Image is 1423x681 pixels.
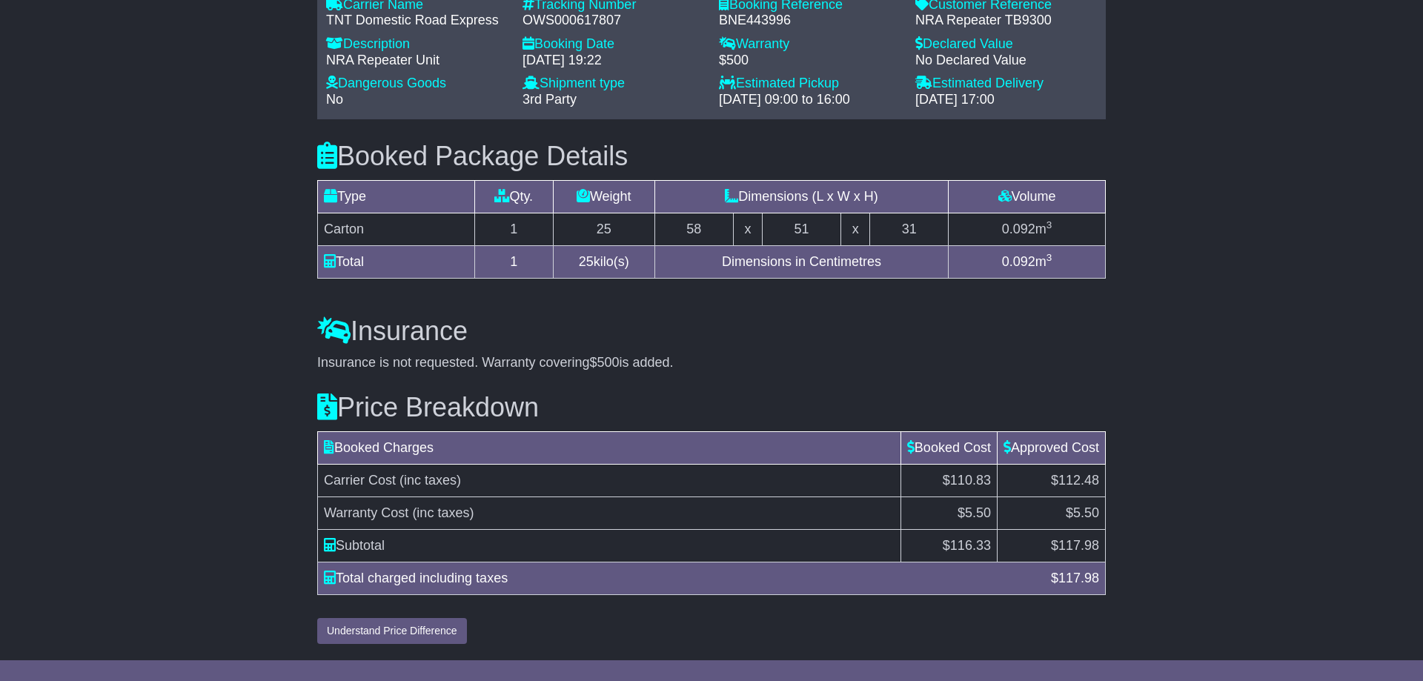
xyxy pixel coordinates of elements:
sup: 3 [1046,252,1052,263]
div: Dangerous Goods [326,76,508,92]
div: NRA Repeater Unit [326,53,508,69]
td: Booked Charges [318,431,901,464]
td: Booked Cost [900,431,997,464]
div: Estimated Delivery [915,76,1097,92]
div: BNE443996 [719,13,900,29]
div: $ [1044,568,1107,588]
div: Description [326,36,508,53]
div: OWS000617807 [523,13,704,29]
span: $5.50 [1066,505,1099,520]
span: 117.98 [1058,571,1099,585]
td: Subtotal [318,529,901,562]
div: TNT Domestic Road Express [326,13,508,29]
td: 58 [654,213,733,246]
td: x [733,213,762,246]
td: 1 [474,246,553,279]
td: Weight [553,181,654,213]
div: $500 [719,53,900,69]
span: 116.33 [950,538,991,553]
td: Approved Cost [997,431,1105,464]
td: Carton [318,213,475,246]
span: $110.83 [943,473,991,488]
span: No [326,92,343,107]
div: No Declared Value [915,53,1097,69]
span: (inc taxes) [399,473,461,488]
div: Insurance is not requested. Warranty covering is added. [317,355,1106,371]
span: 0.092 [1002,222,1035,236]
td: 1 [474,213,553,246]
td: Volume [949,181,1106,213]
span: 0.092 [1002,254,1035,269]
div: Estimated Pickup [719,76,900,92]
td: 31 [870,213,949,246]
td: Dimensions (L x W x H) [654,181,948,213]
td: m [949,246,1106,279]
h3: Booked Package Details [317,142,1106,171]
td: 25 [553,213,654,246]
span: $5.50 [958,505,991,520]
h3: Price Breakdown [317,393,1106,422]
span: $500 [590,355,620,370]
td: kilo(s) [553,246,654,279]
button: Understand Price Difference [317,618,467,644]
td: $ [900,529,997,562]
td: m [949,213,1106,246]
span: 25 [579,254,594,269]
div: Total charged including taxes [316,568,1044,588]
div: Shipment type [523,76,704,92]
td: Type [318,181,475,213]
sup: 3 [1046,219,1052,230]
span: 3rd Party [523,92,577,107]
div: [DATE] 19:22 [523,53,704,69]
div: NRA Repeater TB9300 [915,13,1097,29]
div: Booking Date [523,36,704,53]
span: Carrier Cost [324,473,396,488]
td: $ [997,529,1105,562]
div: [DATE] 17:00 [915,92,1097,108]
span: Warranty Cost [324,505,408,520]
div: [DATE] 09:00 to 16:00 [719,92,900,108]
h3: Insurance [317,316,1106,346]
span: $112.48 [1051,473,1099,488]
span: (inc taxes) [412,505,474,520]
td: Qty. [474,181,553,213]
td: Dimensions in Centimetres [654,246,948,279]
span: 117.98 [1058,538,1099,553]
td: 51 [763,213,841,246]
div: Declared Value [915,36,1097,53]
td: x [840,213,869,246]
div: Warranty [719,36,900,53]
td: Total [318,246,475,279]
